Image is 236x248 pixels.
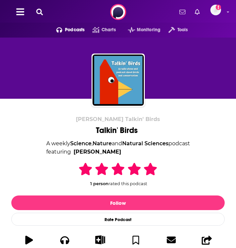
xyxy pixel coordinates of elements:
[65,25,85,35] span: Podcasts
[112,140,122,147] span: and
[93,140,112,147] a: Nature
[85,25,116,35] a: Charts
[90,181,109,186] span: 1 person
[177,6,188,18] a: Show notifications dropdown
[110,4,126,20] img: Podchaser - Follow, Share and Rate Podcasts
[68,162,168,186] div: 1 personrated this podcast
[48,25,85,35] button: open menu
[210,5,221,15] img: User Profile
[11,195,225,210] button: Follow
[210,5,221,15] span: Logged in as LBPublicity2
[74,148,121,156] a: Ray Brown
[137,25,160,35] span: Monitoring
[11,213,225,226] div: Rate Podcast
[70,140,92,147] a: Science
[122,140,168,147] a: Natural Sciences
[93,55,144,106] img: Talkin' Birds
[160,25,188,35] button: open menu
[210,5,225,19] a: Logged in as LBPublicity2
[102,25,116,35] span: Charts
[192,6,202,18] a: Show notifications dropdown
[76,116,160,122] span: [PERSON_NAME] Talkin' Birds
[216,5,221,10] svg: Add a profile image
[120,25,160,35] button: open menu
[46,148,190,156] span: featuring
[46,139,190,156] div: A weekly podcast
[109,181,147,186] span: rated this podcast
[92,140,93,147] span: ,
[177,25,188,35] span: Tools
